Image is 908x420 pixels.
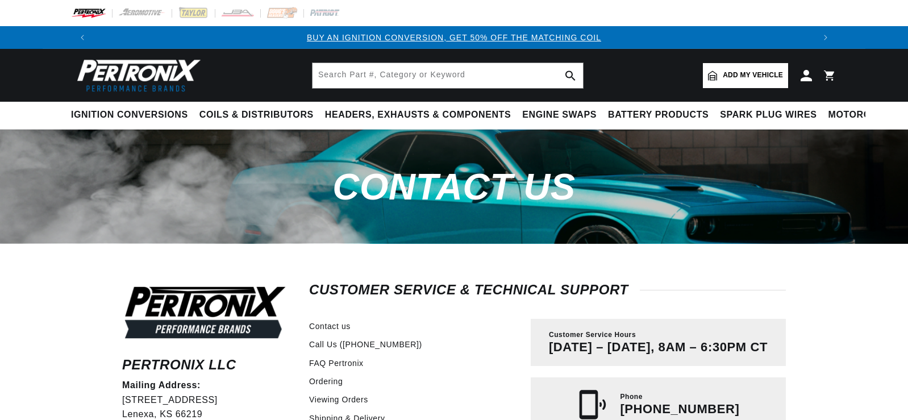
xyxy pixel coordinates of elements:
[194,102,319,128] summary: Coils & Distributors
[71,109,188,121] span: Ignition Conversions
[703,63,788,88] a: Add my vehicle
[309,338,422,351] a: Call Us ([PHONE_NUMBER])
[309,284,786,296] h2: Customer Service & Technical Support
[319,102,517,128] summary: Headers, Exhausts & Components
[325,109,511,121] span: Headers, Exhausts & Components
[608,109,709,121] span: Battery Products
[714,102,822,128] summary: Spark Plug Wires
[71,56,202,95] img: Pertronix
[71,26,94,49] button: Translation missing: en.sections.announcements.previous_announcement
[828,109,896,121] span: Motorcycle
[71,102,194,128] summary: Ignition Conversions
[122,393,288,407] p: [STREET_ADDRESS]
[549,330,636,340] span: Customer Service Hours
[309,320,351,332] a: Contact us
[823,102,902,128] summary: Motorcycle
[309,375,343,388] a: Ordering
[517,102,602,128] summary: Engine Swaps
[814,26,837,49] button: Translation missing: en.sections.announcements.next_announcement
[94,31,814,44] div: 1 of 3
[602,102,714,128] summary: Battery Products
[720,109,817,121] span: Spark Plug Wires
[309,393,368,406] a: Viewing Orders
[620,402,739,417] p: [PHONE_NUMBER]
[620,392,643,402] span: Phone
[307,33,601,42] a: BUY AN IGNITION CONVERSION, GET 50% OFF THE MATCHING COIL
[309,357,364,369] a: FAQ Pertronix
[122,359,288,371] h6: Pertronix LLC
[723,70,783,81] span: Add my vehicle
[332,166,575,207] span: Contact us
[549,340,768,355] p: [DATE] – [DATE], 8AM – 6:30PM CT
[522,109,597,121] span: Engine Swaps
[313,63,583,88] input: Search Part #, Category or Keyword
[94,31,814,44] div: Announcement
[43,26,865,49] slideshow-component: Translation missing: en.sections.announcements.announcement_bar
[558,63,583,88] button: search button
[199,109,314,121] span: Coils & Distributors
[122,380,201,390] strong: Mailing Address:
